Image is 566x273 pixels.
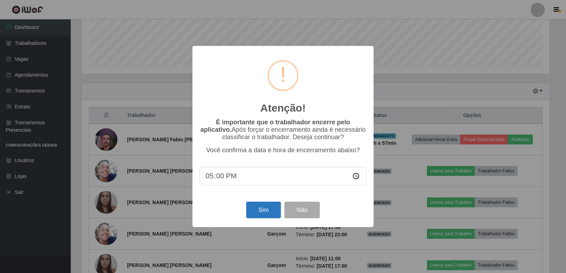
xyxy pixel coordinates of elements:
[246,202,281,218] button: Sim
[260,102,306,114] h2: Atenção!
[200,119,350,133] b: É importante que o trabalhador encerre pelo aplicativo.
[284,202,319,218] button: Não
[200,147,366,154] p: Você confirma a data e hora de encerramento abaixo?
[200,119,366,141] p: Após forçar o encerramento ainda é necessário classificar o trabalhador. Deseja continuar?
